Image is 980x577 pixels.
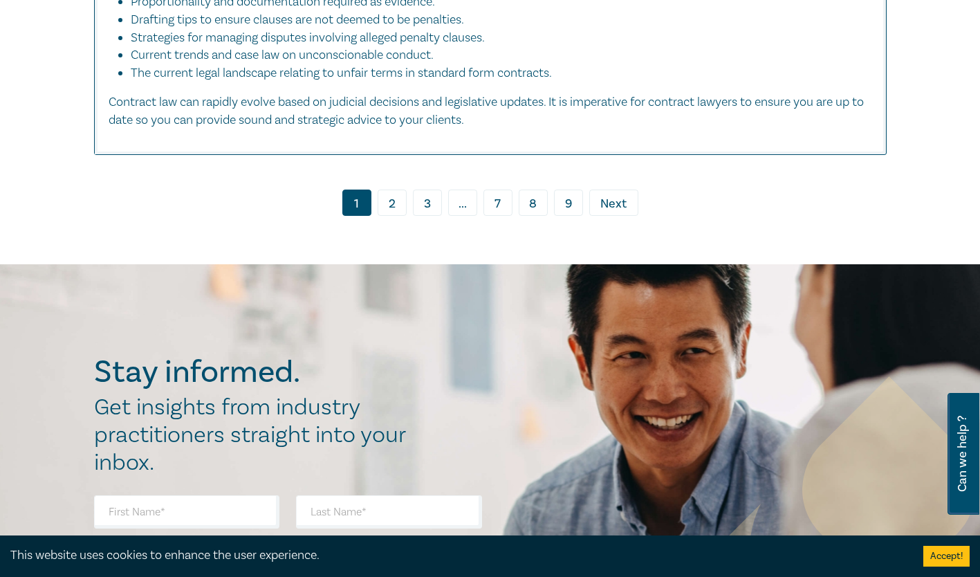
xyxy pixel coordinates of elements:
a: 1 [342,190,371,216]
li: The current legal landscape relating to unfair terms in standard form contracts. [131,64,872,82]
button: Accept cookies [923,546,970,567]
a: 2 [378,190,407,216]
span: Next [600,195,627,213]
a: 3 [413,190,442,216]
input: Last Name* [296,495,482,529]
li: Current trends and case law on unconscionable conduct. [131,46,858,64]
div: This website uses cookies to enhance the user experience. [10,547,903,565]
h2: Get insights from industry practitioners straight into your inbox. [94,394,420,477]
li: Strategies for managing disputes involving alleged penalty clauses. [131,29,858,47]
a: 8 [519,190,548,216]
p: Contract law can rapidly evolve based on judicial decisions and legislative updates. It is impera... [109,93,872,129]
h2: Stay informed. [94,354,420,390]
span: ... [448,190,477,216]
li: Drafting tips to ensure clauses are not deemed to be penalties. [131,11,858,29]
span: Can we help ? [956,401,969,506]
a: Next [589,190,638,216]
input: First Name* [94,495,280,529]
a: 7 [483,190,512,216]
a: 9 [554,190,583,216]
